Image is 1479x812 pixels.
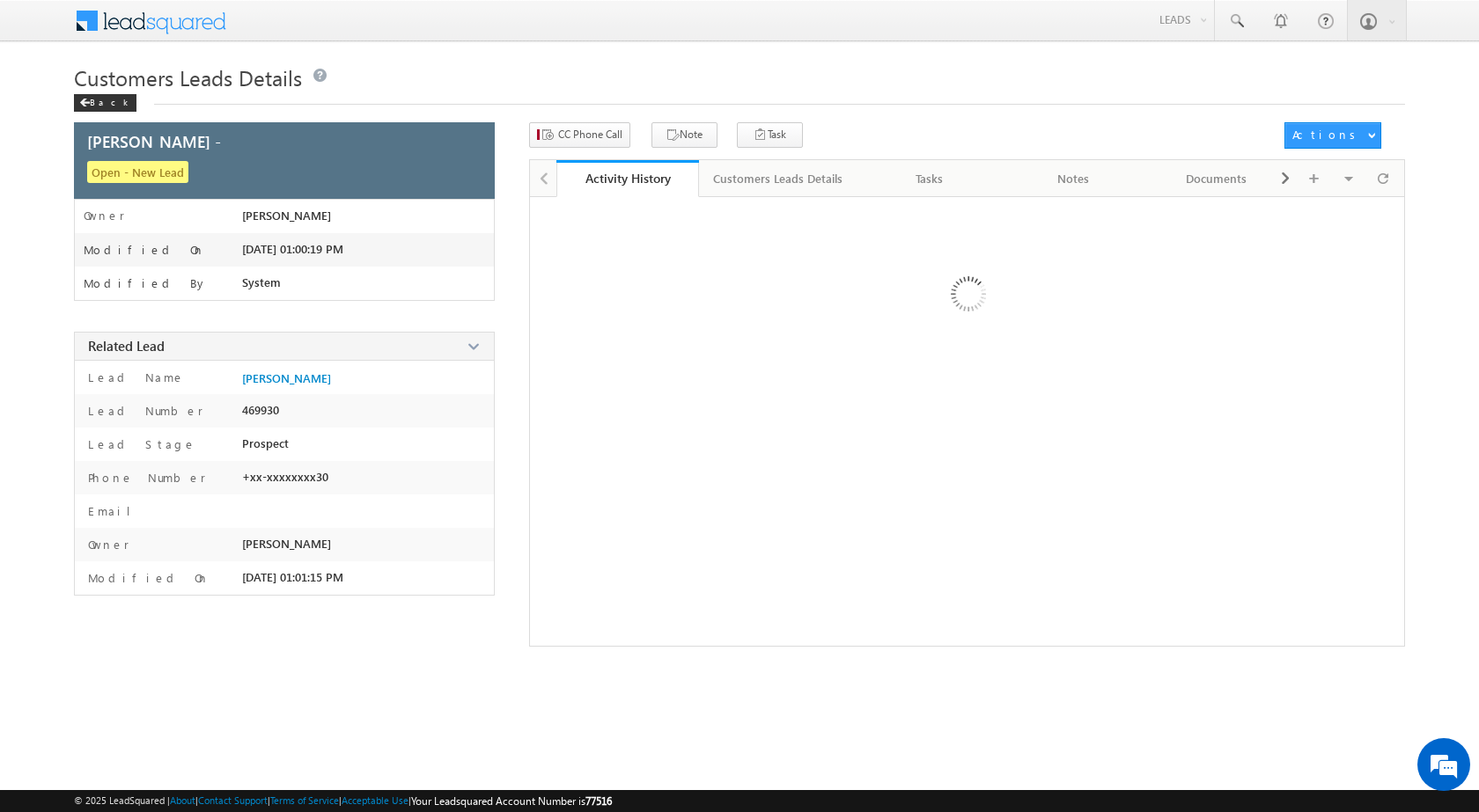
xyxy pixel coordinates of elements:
[74,793,612,809] span: © 2025 LeadSquared | | | | |
[858,160,1002,197] a: Tasks
[270,794,339,806] a: Terms of Service
[713,168,843,189] div: Customers Leads Details
[84,470,206,486] label: Phone Number
[585,794,612,808] span: 77516
[556,160,700,197] a: Activity History
[87,134,221,150] span: [PERSON_NAME] -
[88,337,165,355] span: Related Lead
[87,161,188,183] span: Open - New Lead
[872,168,986,189] div: Tasks
[1284,122,1381,149] button: Actions
[1159,168,1273,189] div: Documents
[84,436,196,452] label: Lead Stage
[558,127,622,143] span: CC Phone Call
[242,242,343,256] span: [DATE] 01:00:19 PM
[242,403,279,417] span: 469930
[699,160,858,197] a: Customers Leads Details
[242,436,289,450] span: Prospect
[242,275,281,289] span: System
[84,570,210,586] label: Modified On
[242,208,331,223] span: [PERSON_NAME]
[529,122,630,148] button: CC Phone Call
[84,537,129,552] label: Owner
[74,63,302,91] span: Customers Leads Details
[570,170,687,187] div: Activity History
[651,122,717,148] button: Note
[84,403,203,419] label: Lead Number
[242,470,328,484] span: +xx-xxxxxxxx30
[198,794,268,806] a: Contact Support
[242,570,343,584] span: [DATE] 01:01:15 PM
[84,243,205,257] label: Modified On
[84,208,125,223] label: Owner
[342,794,408,806] a: Acceptable Use
[170,794,195,806] a: About
[242,371,331,385] a: [PERSON_NAME]
[84,369,185,385] label: Lead Name
[74,94,136,112] div: Back
[1002,160,1145,197] a: Notes
[411,794,612,808] span: Your Leadsquared Account Number is
[1292,127,1362,143] div: Actions
[737,122,803,148] button: Task
[84,276,208,290] label: Modified By
[84,503,144,519] label: Email
[1016,168,1129,189] div: Notes
[1145,160,1289,197] a: Documents
[876,206,1058,388] img: Loading ...
[242,537,331,551] span: [PERSON_NAME]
